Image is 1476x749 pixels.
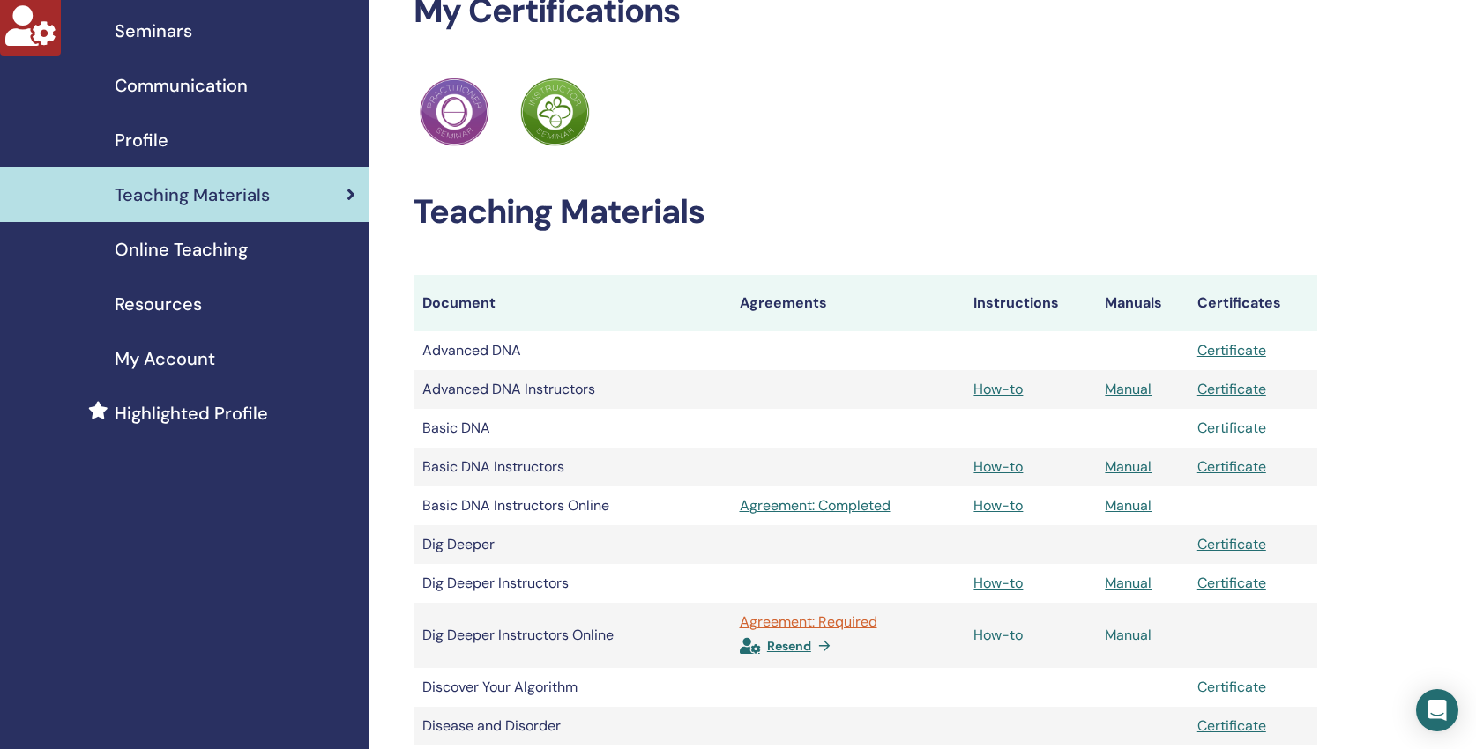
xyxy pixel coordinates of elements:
td: Basic DNA Instructors Online [414,486,731,525]
td: Disease and Disorder [414,707,731,745]
a: Resend [740,633,957,659]
th: Document [414,275,731,331]
td: Dig Deeper Instructors [414,564,731,603]
a: Manual [1105,457,1152,476]
td: Advanced DNA Instructors [414,370,731,409]
a: Agreement: Required [740,612,957,633]
td: Advanced DNA [414,331,731,370]
a: How-to [973,496,1023,515]
th: Certificates [1189,275,1317,331]
a: How-to [973,626,1023,644]
a: Certificate [1197,419,1266,437]
a: Certificate [1197,535,1266,553]
span: Resend [767,638,811,654]
a: How-to [973,380,1023,398]
a: Certificate [1197,716,1266,735]
a: Certificate [1197,678,1266,696]
td: Basic DNA [414,409,731,448]
a: How-to [973,457,1023,476]
th: Agreements [731,275,965,331]
td: Basic DNA Instructors [414,448,731,486]
a: Manual [1105,626,1152,644]
span: Communication [115,72,248,99]
span: Profile [115,127,168,153]
span: Seminars [115,18,192,44]
a: Certificate [1197,341,1266,360]
div: Open Intercom Messenger [1416,689,1458,731]
td: Discover Your Algorithm [414,668,731,707]
a: Certificate [1197,457,1266,476]
a: How-to [973,574,1023,592]
span: Online Teaching [115,236,248,263]
h2: Teaching Materials [414,192,1318,233]
th: Manuals [1096,275,1188,331]
img: Practitioner [520,78,589,146]
span: My Account [115,345,215,372]
span: Teaching Materials [115,182,270,208]
a: Agreement: Completed [740,495,957,516]
a: Manual [1105,496,1152,515]
td: Dig Deeper [414,525,731,564]
th: Instructions [965,275,1096,331]
a: Certificate [1197,574,1266,592]
span: Resources [115,291,202,317]
a: Manual [1105,574,1152,592]
td: Dig Deeper Instructors Online [414,603,731,668]
span: Highlighted Profile [115,400,268,426]
img: Practitioner [420,78,488,146]
a: Certificate [1197,380,1266,398]
a: Manual [1105,380,1152,398]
